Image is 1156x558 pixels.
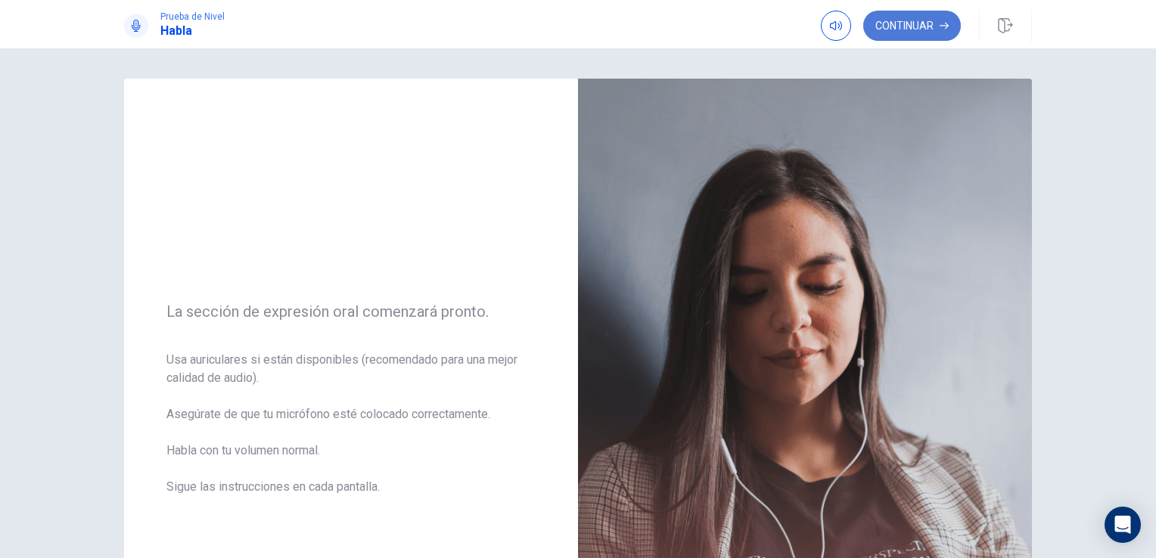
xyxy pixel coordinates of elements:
[166,302,536,321] span: La sección de expresión oral comenzará pronto.
[166,351,536,514] span: Usa auriculares si están disponibles (recomendado para una mejor calidad de audio). Asegúrate de ...
[1105,507,1141,543] div: Open Intercom Messenger
[863,11,961,41] button: Continuar
[160,22,225,40] h1: Habla
[160,11,225,22] span: Prueba de Nivel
